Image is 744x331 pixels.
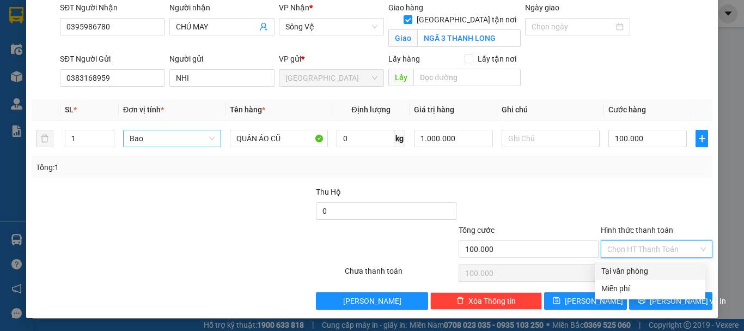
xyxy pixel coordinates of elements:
div: SĐT Người Gửi [60,53,165,65]
button: [PERSON_NAME] [316,292,428,310]
span: Lấy hàng [388,55,420,63]
button: plus [696,130,708,147]
div: Miễn phí [601,282,699,294]
span: printer [638,297,645,305]
div: SĐT Người Nhận [60,2,165,14]
div: Người nhận [169,2,275,14]
span: Lấy [388,69,413,86]
div: Tổng: 1 [36,161,288,173]
span: Tổng cước [459,226,495,234]
div: Người gửi [169,53,275,65]
input: Ghi Chú [502,130,600,147]
label: Ngày giao [525,3,559,12]
span: [PERSON_NAME] và In [650,295,726,307]
span: Sông Vệ [285,19,377,35]
button: delete [36,130,53,147]
span: Thu Hộ [316,188,341,196]
span: kg [394,130,405,147]
div: Tại văn phòng [601,265,699,277]
span: Tên hàng [230,105,265,114]
span: VP Nhận [279,3,309,12]
div: Chưa thanh toán [344,265,458,284]
button: deleteXóa Thông tin [430,292,542,310]
span: [GEOGRAPHIC_DATA] tận nơi [412,14,521,26]
span: save [553,297,560,305]
span: Đà Lạt [285,70,377,86]
span: plus [696,134,708,143]
span: Định lượng [351,105,390,114]
span: delete [456,297,464,305]
input: VD: Bàn, Ghế [230,130,328,147]
span: Cước hàng [608,105,646,114]
span: Lấy tận nơi [473,53,521,65]
span: SL [65,105,74,114]
span: Xóa Thông tin [468,295,516,307]
input: Giao tận nơi [417,29,521,47]
button: save[PERSON_NAME] [544,292,627,310]
span: [PERSON_NAME] [343,295,401,307]
input: Dọc đường [413,69,521,86]
button: printer[PERSON_NAME] và In [629,292,712,310]
input: 0 [414,130,492,147]
span: Giao [388,29,417,47]
label: Hình thức thanh toán [601,226,673,234]
span: user-add [259,22,268,31]
span: Bao [130,130,215,147]
span: Đơn vị tính [123,105,164,114]
span: Giao hàng [388,3,423,12]
div: VP gửi [279,53,384,65]
span: [PERSON_NAME] [565,295,623,307]
input: Ngày giao [532,21,614,33]
th: Ghi chú [497,99,604,121]
span: Giá trị hàng [414,105,454,114]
